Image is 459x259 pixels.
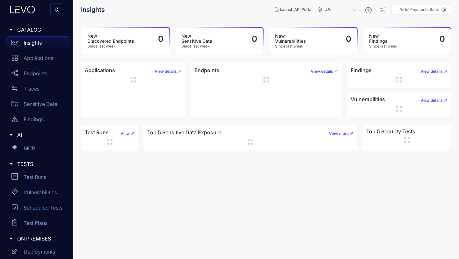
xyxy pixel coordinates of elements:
button: View details [149,66,182,77]
span: caret-right [9,27,13,32]
span: caret-right [9,236,13,241]
p: Deployments [24,249,55,255]
p: Endpoints [24,70,47,76]
a: Test Runs [6,171,69,186]
button: View details [415,95,448,106]
span: View details [420,69,443,74]
span: View details [155,69,177,74]
span: warning [11,116,18,122]
a: Traces [6,82,69,98]
p: Findings [24,116,44,122]
button: View details [306,66,338,77]
a: Findings [6,113,69,128]
div: TESTS [4,157,69,171]
p: Scheduled Tests [24,205,62,211]
span: caret-right [9,162,13,166]
h2: 0 [346,34,351,44]
h3: New Vulnerabilities [275,33,306,44]
span: Since last week [369,44,397,48]
span: Since last week [87,44,134,48]
a: Endpoints [6,67,69,82]
span: caret-right [9,133,13,137]
span: View more [329,131,349,136]
button: View details [415,66,448,77]
h4: Top 5 Security Tests [366,129,415,134]
a: Scheduled Tests [6,201,69,217]
div: AI [4,128,69,142]
h4: Endpoints [194,67,219,73]
a: Applications [6,52,69,67]
p: Airtel Payments Bank [399,7,439,12]
h2: 0 [252,34,257,44]
span: CATALOG [17,27,64,33]
a: Test Plans [6,217,69,232]
p: Test Runs [24,174,46,180]
span: TESTS [17,161,64,167]
h4: Vulnerabilities [351,96,385,102]
h4: Findings [351,67,372,73]
p: Insights [24,40,42,46]
h2: 0 [440,34,445,44]
span: Since last week [275,44,306,48]
button: double-left [50,3,63,16]
span: UAT [324,4,358,15]
span: Launch API Portal [280,7,312,12]
span: View details [420,98,443,103]
p: Traces [24,86,40,92]
button: View more [324,129,353,139]
h3: New Sensitive Data [181,33,212,44]
h4: Top 5 Sensitive Data Exposure [147,129,221,135]
p: Test Plans [24,220,47,226]
span: View [120,131,130,136]
p: Applications [24,55,53,61]
span: Insights [81,6,105,13]
h3: New Discovered Endpoints [87,33,134,44]
p: Vulnerabilities [24,189,57,195]
p: Sensitive Data [24,101,57,107]
span: double-left [54,7,59,13]
a: Vulnerabilities [6,186,69,201]
span: Since last week [181,44,212,48]
span: View details [311,69,333,74]
a: Insights [6,36,69,52]
div: ON PREMISES [4,232,69,245]
h3: New Findings [369,33,397,44]
span: AI [17,132,64,138]
button: View [115,129,135,139]
h2: 0 [158,34,164,44]
p: MCP [24,145,35,151]
a: Sensitive Data [6,98,69,113]
h4: Applications [85,67,115,73]
h4: Test Runs [85,129,109,135]
span: swap [11,85,18,92]
a: MCP [6,142,69,157]
span: ON PREMISES [17,236,64,241]
div: CATALOG [4,23,69,36]
button: Launch API Portal [270,4,317,15]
